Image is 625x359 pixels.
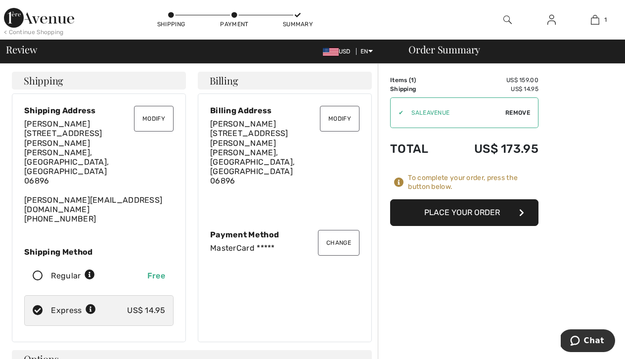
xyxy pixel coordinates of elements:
[283,20,312,29] div: Summary
[220,20,249,29] div: Payment
[360,48,373,55] span: EN
[403,98,505,128] input: Promo code
[134,106,174,132] button: Modify
[51,305,96,316] div: Express
[397,45,619,54] div: Order Summary
[210,106,359,115] div: Billing Address
[147,271,165,280] span: Free
[323,48,355,55] span: USD
[574,14,617,26] a: 1
[318,230,359,256] button: Change
[24,119,174,224] div: [PERSON_NAME][EMAIL_ADDRESS][DOMAIN_NAME] [PHONE_NUMBER]
[4,8,74,28] img: 1ère Avenue
[446,85,538,93] td: US$ 14.95
[24,119,90,129] span: [PERSON_NAME]
[503,14,512,26] img: search the website
[320,106,359,132] button: Modify
[411,77,414,84] span: 1
[505,108,530,117] span: Remove
[390,132,446,166] td: Total
[547,14,556,26] img: My Info
[446,132,538,166] td: US$ 173.95
[604,15,607,24] span: 1
[24,106,174,115] div: Shipping Address
[210,230,359,239] div: Payment Method
[391,108,403,117] div: ✔
[24,247,174,257] div: Shipping Method
[408,174,538,191] div: To complete your order, press the button below.
[210,129,295,185] span: [STREET_ADDRESS][PERSON_NAME] [PERSON_NAME], [GEOGRAPHIC_DATA], [GEOGRAPHIC_DATA] 06896
[390,85,446,93] td: Shipping
[323,48,339,56] img: US Dollar
[4,28,64,37] div: < Continue Shopping
[24,129,109,185] span: [STREET_ADDRESS][PERSON_NAME] [PERSON_NAME], [GEOGRAPHIC_DATA], [GEOGRAPHIC_DATA] 06896
[446,76,538,85] td: US$ 159.00
[539,14,564,26] a: Sign In
[390,199,538,226] button: Place Your Order
[127,305,165,316] div: US$ 14.95
[210,76,238,86] span: Billing
[591,14,599,26] img: My Bag
[390,76,446,85] td: Items ( )
[24,76,63,86] span: Shipping
[210,119,276,129] span: [PERSON_NAME]
[156,20,186,29] div: Shipping
[51,270,95,282] div: Regular
[561,329,615,354] iframe: Opens a widget where you can chat to one of our agents
[6,45,37,54] span: Review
